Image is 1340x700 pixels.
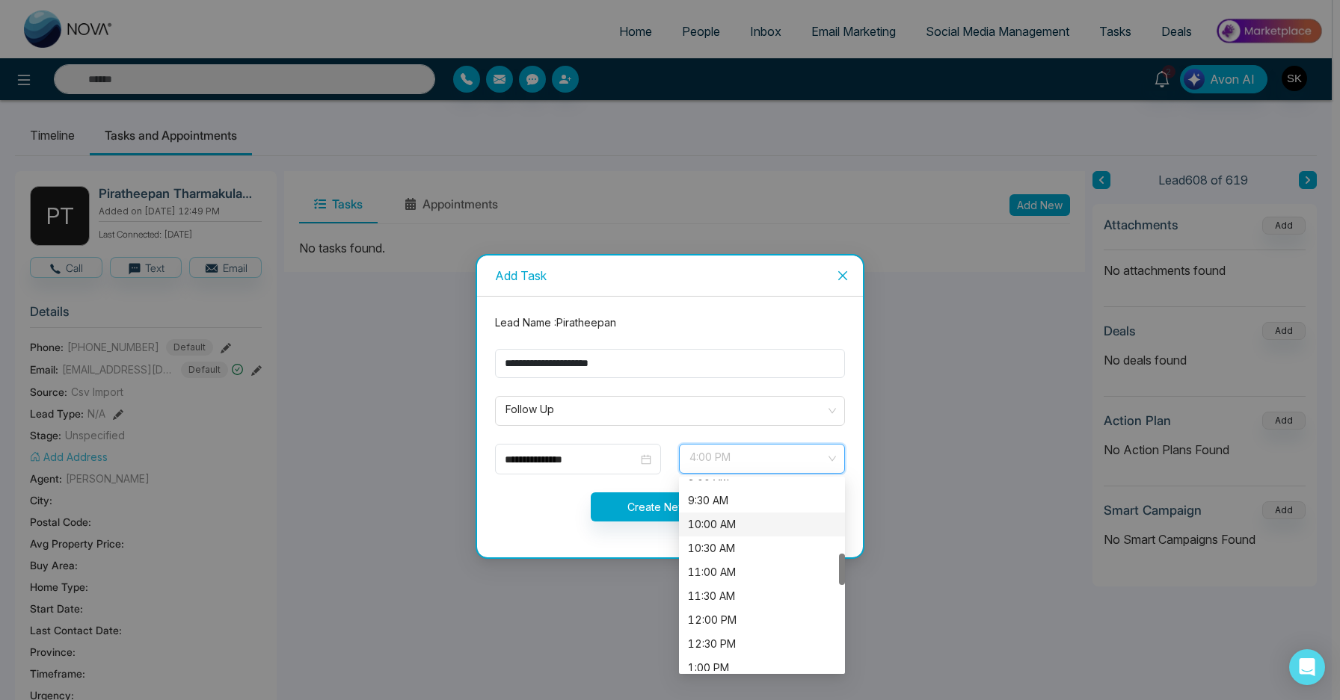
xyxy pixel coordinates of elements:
div: 12:00 PM [679,608,845,632]
div: 10:30 AM [679,536,845,560]
div: 9:30 AM [679,489,845,512]
button: Close [823,255,863,296]
div: 12:30 PM [688,636,836,652]
div: 10:30 AM [688,540,836,557]
span: Follow Up [505,398,835,424]
div: 11:00 AM [679,560,845,584]
div: 11:30 AM [679,584,845,608]
button: Create New Task [591,492,750,521]
span: 4:00 PM [689,446,835,471]
div: 12:00 PM [688,612,836,628]
div: Open Intercom Messenger [1289,649,1325,685]
div: 10:00 AM [679,512,845,536]
div: 12:30 PM [679,632,845,656]
div: Add Task [495,267,845,284]
div: 10:00 AM [688,516,836,533]
div: Lead Name : Piratheepan [486,315,854,331]
div: 1:00 PM [688,660,836,676]
div: 11:30 AM [688,588,836,604]
div: 9:30 AM [688,492,836,509]
div: 1:00 PM [679,656,845,680]
span: close [837,270,849,282]
div: 11:00 AM [688,564,836,580]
